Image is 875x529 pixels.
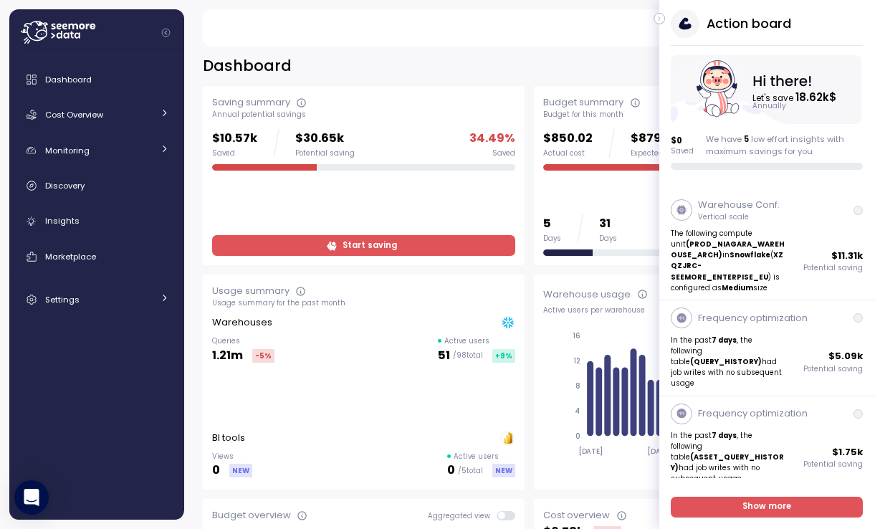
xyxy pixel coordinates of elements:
[45,74,92,85] span: Dashboard
[438,346,450,366] p: 51
[543,148,593,158] div: Actual cost
[157,27,175,38] button: Collapse navigation
[804,263,864,273] p: Potential saving
[543,95,623,110] div: Budget summary
[832,249,864,263] p: $ 11.31k
[492,349,515,363] div: +9 %
[444,336,489,346] p: Active users
[212,336,274,346] p: Queries
[578,447,603,456] tspan: [DATE]
[212,461,220,480] p: 0
[754,90,838,105] text: Let's save
[833,445,864,459] p: $ 1.75k
[212,452,252,462] p: Views
[212,235,516,256] a: Start saving
[428,511,497,520] span: Aggregated view
[295,148,355,158] div: Potential saving
[45,215,80,227] span: Insights
[203,56,292,77] h2: Dashboard
[743,497,792,517] span: Show more
[707,14,791,32] h3: Action board
[543,214,561,234] p: 5
[543,129,593,148] p: $850.02
[15,171,178,200] a: Discovery
[573,331,581,340] tspan: 16
[469,129,515,148] p: 34.49 %
[671,146,694,156] p: Saved
[212,298,516,308] div: Usage summary for the past month
[543,110,847,120] div: Budget for this month
[458,466,483,476] p: / 5 total
[492,464,515,477] div: NEW
[45,180,85,191] span: Discovery
[712,335,737,345] strong: 7 days
[698,212,780,222] p: Vertical scale
[252,349,274,363] div: -5 %
[659,300,875,396] a: Frequency optimizationIn the past7 days, the following table(QUERY_HISTORY)had job writes with no...
[671,335,787,389] p: In the past , the following table had job writes with no subsequent usage
[671,250,784,281] strong: XZQZJRC-SEEMORE_ENTERPISE_EU
[712,431,737,440] strong: 7 days
[212,129,257,148] p: $10.57k
[453,351,483,361] p: / 98 total
[671,452,785,472] strong: (ASSET_QUERY_HISTORY)
[631,148,681,158] span: Expected cost
[575,406,581,416] tspan: 4
[212,110,516,120] div: Annual potential savings
[543,305,847,315] div: Active users per warehouse
[599,234,617,244] div: Days
[671,239,785,259] strong: (PROD_NIAGARA_WAREHOUSE_ARCH)
[212,148,257,158] div: Saved
[45,145,90,156] span: Monitoring
[15,207,178,236] a: Insights
[15,100,178,129] a: Cost Overview
[212,508,291,523] div: Budget overview
[45,294,80,305] span: Settings
[698,311,808,325] p: Frequency optimization
[576,432,581,441] tspan: 0
[698,198,780,212] p: Warehouse Conf.
[492,148,515,158] div: Saved
[797,90,838,105] tspan: 18.62k $
[45,251,96,262] span: Marketplace
[15,65,178,94] a: Dashboard
[671,497,864,518] a: Show more
[15,136,178,165] a: Monitoring
[659,396,875,492] a: Frequency optimizationIn the past7 days, the following table(ASSET_QUERY_HISTORY)had job writes w...
[447,461,455,480] p: 0
[229,464,252,477] div: NEW
[15,242,178,271] a: Marketplace
[212,284,290,298] div: Usage summary
[631,129,692,148] p: $879.12
[212,346,243,366] p: 1.21m
[576,381,581,391] tspan: 8
[804,364,864,374] p: Potential saving
[691,357,762,366] strong: (QUERY_HISTORY)
[543,508,610,523] div: Cost overview
[599,214,617,234] p: 31
[343,236,397,255] span: Start saving
[754,102,788,111] text: Annually
[15,285,178,314] a: Settings
[14,480,49,515] div: Open Intercom Messenger
[829,349,864,363] p: $ 5.09k
[454,452,499,462] p: Active users
[212,431,245,445] p: BI tools
[804,459,864,470] p: Potential saving
[648,447,673,456] tspan: [DATE]
[212,95,290,110] div: Saving summary
[212,315,272,330] p: Warehouses
[722,283,754,292] strong: Medium
[744,133,749,145] span: 5
[730,250,771,259] strong: Snowflake
[543,287,631,302] div: Warehouse usage
[295,129,355,148] p: $30.65k
[543,234,561,244] div: Days
[671,228,787,293] p: The following compute unit in ( ) is configured as size
[698,406,808,421] p: Frequency optimization
[671,430,787,485] p: In the past , the following table had job writes with no subsequent usage
[574,356,581,366] tspan: 12
[659,191,875,300] a: Warehouse Conf.Vertical scaleThe following compute unit(PROD_NIAGARA_WAREHOUSE_ARCH)inSnowflake(X...
[706,133,864,157] div: We have low effort insights with maximum savings for you
[45,109,103,120] span: Cost Overview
